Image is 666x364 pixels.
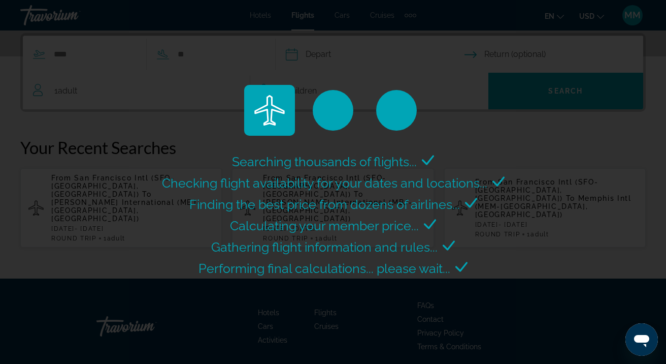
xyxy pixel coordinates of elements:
span: Searching thousands of flights... [232,154,417,169]
span: Gathering flight information and rules... [211,239,438,255]
span: Performing final calculations... please wait... [198,261,450,276]
span: Checking flight availability for your dates and locations... [162,175,487,191]
span: Finding the best price from dozens of airlines... [189,197,460,212]
span: Calculating your member price... [230,218,419,233]
iframe: Button to launch messaging window [625,323,658,356]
